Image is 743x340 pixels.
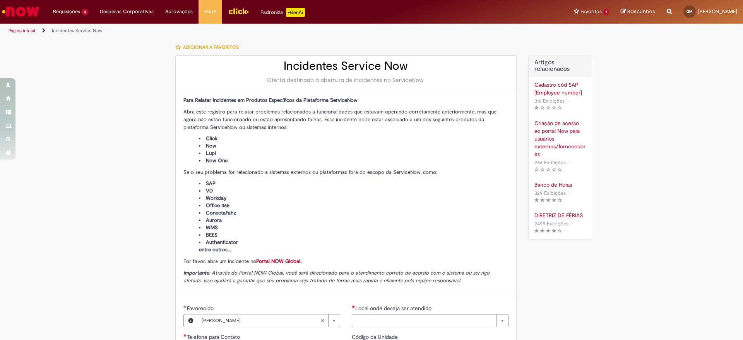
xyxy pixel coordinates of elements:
span: Aprovações [165,8,193,15]
span: Favoritos [580,8,602,15]
span: 1 [603,9,609,15]
a: DIRETRIZ DE FÉRIAS [534,211,586,219]
span: 2499 Exibições [534,220,568,227]
img: ServiceNow [1,4,41,19]
span: GM [687,9,693,14]
span: Necessários - Local onde deseja ser atendido [355,305,433,312]
span: Now One [206,157,228,164]
div: Oferta destinada à abertura de incidentes no ServiceNow. [183,76,508,84]
span: Necessários [183,334,187,337]
span: Abra este registro para relatar problemas relacionados a funcionalidades que estavam operando cor... [183,108,496,131]
span: More [204,8,216,15]
span: ConectaFahz [206,209,236,216]
span: 329 Exibições [534,190,566,196]
h2: Incidentes Service Now [183,60,508,72]
span: Para Relatar Incidentes em Produtos Específicos da Plataforma ServiceNow [183,97,358,103]
span: 316 Exibições [534,98,565,104]
a: Limpar campo Local onde deseja ser atendido [352,314,508,327]
strong: Importante [183,270,209,276]
span: Rascunhos [627,8,655,15]
span: Favorecido, Gustavo Vitor Da Silva Mendonca [187,305,215,312]
a: Portal NOW Global. [256,258,301,264]
span: Click [206,135,217,142]
span: Necessários [352,305,355,308]
span: WMS [206,224,218,231]
span: : Através do Portal NOW Global, você será direcionado para o atendimento correto de acordo com o ... [183,270,490,284]
img: click_logo_yellow_360x200.png [228,5,249,17]
span: • [570,218,575,229]
h3: Artigos relacionados [534,59,586,73]
span: VD [206,187,213,194]
a: [PERSON_NAME]Limpar campo Favorecido [198,314,340,327]
a: Criação de acesso ao portal Now para usuários externos/fornecedores [534,119,586,158]
span: 3 [82,9,88,15]
span: Now [206,143,216,149]
span: Requisições [53,8,80,15]
p: +GenAi [286,8,305,17]
span: [PERSON_NAME] [698,8,737,15]
span: Aurora [206,217,222,223]
span: Se o seu problema for relacionado a sistemas externos ou plataformas fora do escopo da ServiceNow... [183,169,437,175]
span: • [567,188,572,198]
span: Despesas Corporativas [100,8,154,15]
span: Adicionar a Favoritos [183,44,239,50]
span: Workday [206,195,226,201]
span: Authenticator [206,239,238,246]
span: entre outros... [199,246,231,253]
a: Incidentes Service Now [52,27,103,34]
span: BEES [206,232,217,238]
span: • [567,157,572,168]
ul: Trilhas de página [6,24,490,38]
a: Página inicial [9,27,35,34]
span: Lupi [206,150,216,156]
span: Office 365 [206,202,229,209]
a: Banco de Horas [534,181,586,189]
div: Padroniza [260,8,305,17]
button: Favorecido, Visualizar este registro Gustavo Vitor Da Silva Mendonca [184,314,198,327]
a: Rascunhos [621,8,655,15]
abbr: Limpar campo Favorecido [317,314,328,327]
span: SAP [206,180,216,187]
span: [PERSON_NAME] [202,314,320,327]
span: • [566,96,571,106]
a: Cadastro cód SAP [Employee number] [534,81,586,96]
span: 266 Exibições [534,159,566,166]
span: Obrigatório Preenchido [183,305,187,308]
span: Por favor, abra um incidente no [183,258,301,264]
button: Adicionar a Favoritos [175,39,243,55]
